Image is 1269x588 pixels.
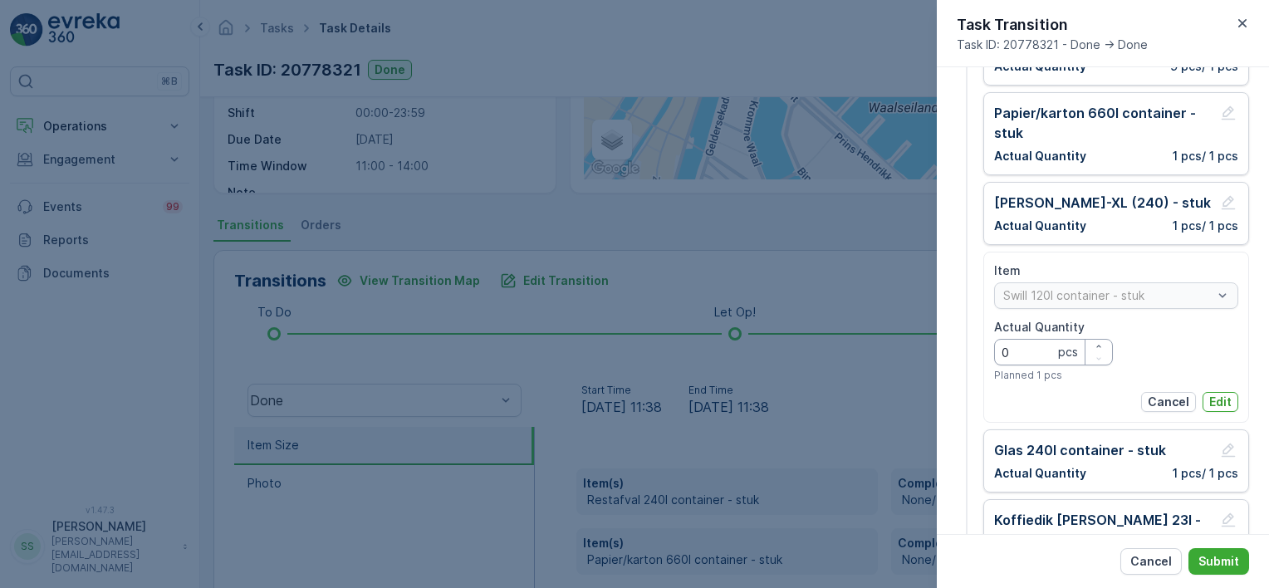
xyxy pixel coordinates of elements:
[1173,218,1238,234] p: 1 pcs / 1 pcs
[1198,553,1239,570] p: Submit
[957,13,1148,37] p: Task Transition
[994,465,1086,482] p: Actual Quantity
[994,263,1021,277] label: Item
[1173,465,1238,482] p: 1 pcs / 1 pcs
[1173,148,1238,164] p: 1 pcs / 1 pcs
[1141,392,1196,412] button: Cancel
[1209,394,1232,410] p: Edit
[1203,392,1238,412] button: Edit
[1188,548,1249,575] button: Submit
[994,103,1218,143] p: Papier/karton 660l container - stuk
[1058,344,1078,360] p: pcs
[994,510,1218,550] p: Koffiedik [PERSON_NAME] 23l - stuk
[994,440,1166,460] p: Glas 240l container - stuk
[994,193,1211,213] p: [PERSON_NAME]-XL (240) - stuk
[994,320,1085,334] label: Actual Quantity
[994,369,1062,382] span: Planned 1 pcs
[994,148,1086,164] p: Actual Quantity
[1130,553,1172,570] p: Cancel
[1148,394,1189,410] p: Cancel
[1120,548,1182,575] button: Cancel
[994,218,1086,234] p: Actual Quantity
[957,37,1148,53] span: Task ID: 20778321 - Done -> Done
